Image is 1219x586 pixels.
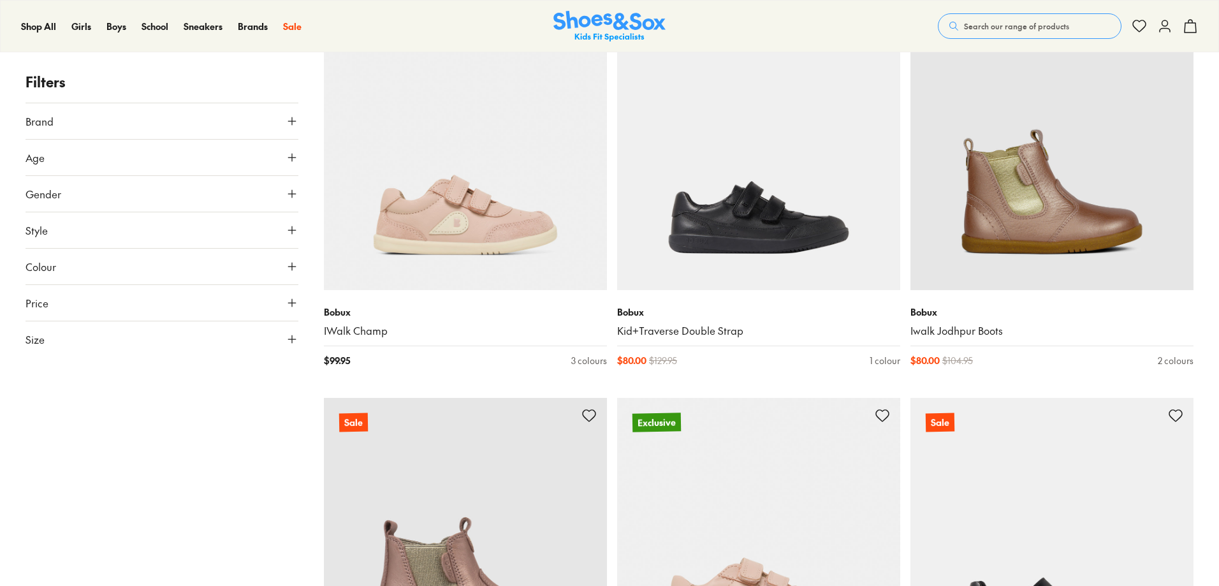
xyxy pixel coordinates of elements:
a: Kid+Traverse Double Strap [617,324,900,338]
a: Exclusive [324,7,607,290]
button: Price [26,285,298,321]
a: Iwalk Jodhpur Boots [910,324,1193,338]
button: Size [26,321,298,357]
div: 1 colour [870,354,900,367]
button: Colour [26,249,298,284]
p: Sale [926,413,954,432]
a: IWalk Champ [324,324,607,338]
a: Sale [910,7,1193,290]
div: 3 colours [571,354,607,367]
span: Price [26,295,48,311]
a: Boys [106,20,126,33]
a: Girls [71,20,91,33]
span: Colour [26,259,56,274]
button: Style [26,212,298,248]
span: $ 104.95 [942,354,973,367]
a: Shoes & Sox [553,11,666,42]
p: Exclusive [632,413,681,432]
div: 2 colours [1158,354,1193,367]
button: Gender [26,176,298,212]
p: Sale [339,413,368,432]
a: Sale [283,20,302,33]
img: SNS_Logo_Responsive.svg [553,11,666,42]
p: Bobux [324,305,607,319]
a: Sale [617,7,900,290]
span: Search our range of products [964,20,1069,32]
span: Age [26,150,45,165]
span: $ 99.95 [324,354,350,367]
a: Brands [238,20,268,33]
p: Filters [26,71,298,92]
p: Bobux [617,305,900,319]
p: Bobux [910,305,1193,319]
button: Brand [26,103,298,139]
span: Gender [26,186,61,201]
iframe: Gorgias live chat messenger [13,501,64,548]
a: Sneakers [184,20,223,33]
span: Brand [26,114,54,129]
button: Search our range of products [938,13,1121,39]
a: School [142,20,168,33]
a: Shop All [21,20,56,33]
button: Age [26,140,298,175]
span: Style [26,223,48,238]
span: $ 80.00 [910,354,940,367]
span: $ 129.95 [649,354,677,367]
span: Size [26,332,45,347]
span: $ 80.00 [617,354,646,367]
